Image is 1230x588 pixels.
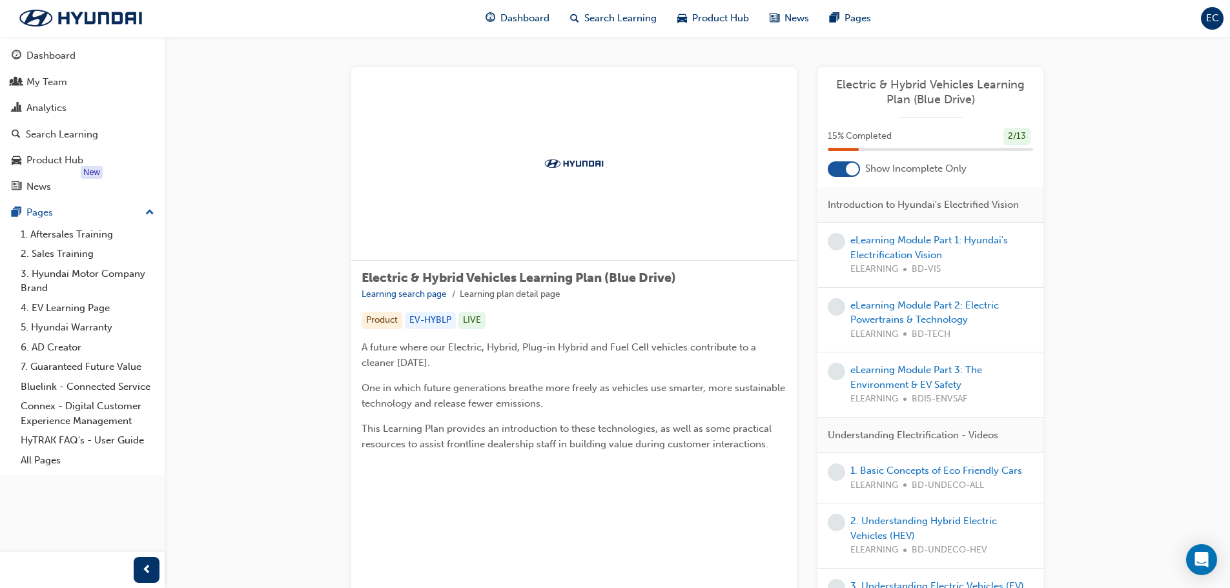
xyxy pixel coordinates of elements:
a: Learning search page [362,289,447,299]
a: 3. Hyundai Motor Company Brand [15,264,159,298]
span: Introduction to Hyundai's Electrified Vision [828,198,1019,212]
span: One in which future generations breathe more freely as vehicles use smarter, more sustainable tec... [362,382,788,409]
span: guage-icon [12,50,21,62]
a: Search Learning [5,123,159,147]
div: Tooltip anchor [81,166,103,179]
a: 4. EV Learning Page [15,298,159,318]
div: Pages [26,205,53,220]
span: BD-TECH [912,327,950,342]
span: car-icon [12,155,21,167]
span: 15 % Completed [828,129,892,144]
div: Search Learning [26,127,98,142]
span: BD-UNDECO-HEV [912,543,987,558]
span: guage-icon [486,10,495,26]
span: BD-UNDECO-ALL [912,478,984,493]
span: BDI5-ENVSAF [912,392,967,407]
span: Product Hub [692,11,749,26]
a: eLearning Module Part 3: The Environment & EV Safety [850,364,982,390]
a: Analytics [5,96,159,120]
span: up-icon [145,205,154,221]
a: All Pages [15,451,159,471]
span: Dashboard [500,11,549,26]
a: guage-iconDashboard [475,5,560,32]
a: Bluelink - Connected Service [15,377,159,397]
span: learningRecordVerb_NONE-icon [828,363,845,380]
span: search-icon [12,129,21,141]
a: 2. Understanding Hybrid Electric Vehicles (HEV) [850,515,997,542]
span: pages-icon [12,207,21,219]
span: Search Learning [584,11,657,26]
div: 2 / 13 [1003,128,1030,145]
a: Product Hub [5,148,159,172]
span: news-icon [12,181,21,193]
span: learningRecordVerb_NONE-icon [828,298,845,316]
a: 1. Aftersales Training [15,225,159,245]
a: search-iconSearch Learning [560,5,667,32]
button: EC [1201,7,1224,30]
span: EC [1206,11,1219,26]
a: 5. Hyundai Warranty [15,318,159,338]
div: Product [362,312,402,329]
div: Dashboard [26,48,76,63]
a: 6. AD Creator [15,338,159,358]
span: news-icon [770,10,779,26]
span: chart-icon [12,103,21,114]
div: EV-HYBLP [405,312,456,329]
div: Analytics [26,101,67,116]
span: Understanding Electrification - Videos [828,428,998,443]
a: Dashboard [5,44,159,68]
span: A future where our Electric, Hybrid, Plug-in Hybrid and Fuel Cell vehicles contribute to a cleane... [362,341,759,369]
span: News [784,11,809,26]
a: Connex - Digital Customer Experience Management [15,396,159,431]
a: news-iconNews [759,5,819,32]
a: News [5,175,159,199]
a: My Team [5,70,159,94]
div: Open Intercom Messenger [1186,544,1217,575]
button: DashboardMy TeamAnalyticsSearch LearningProduct HubNews [5,41,159,201]
span: This Learning Plan provides an introduction to these technologies, as well as some practical reso... [362,423,774,450]
span: ELEARNING [850,262,898,277]
li: Learning plan detail page [460,287,560,302]
div: News [26,179,51,194]
button: Pages [5,201,159,225]
span: car-icon [677,10,687,26]
a: pages-iconPages [819,5,881,32]
span: learningRecordVerb_NONE-icon [828,514,845,531]
span: learningRecordVerb_NONE-icon [828,463,845,481]
img: Trak [6,5,155,32]
div: LIVE [458,312,486,329]
a: car-iconProduct Hub [667,5,759,32]
a: eLearning Module Part 1: Hyundai's Electrification Vision [850,234,1008,261]
img: Trak [538,157,610,170]
span: ELEARNING [850,327,898,342]
span: ELEARNING [850,392,898,407]
span: learningRecordVerb_NONE-icon [828,233,845,250]
span: Pages [845,11,871,26]
a: eLearning Module Part 2: Electric Powertrains & Technology [850,299,999,326]
div: My Team [26,75,67,90]
span: pages-icon [830,10,839,26]
span: Show Incomplete Only [865,161,967,176]
span: Electric & Hybrid Vehicles Learning Plan (Blue Drive) [362,270,676,285]
div: Product Hub [26,153,83,168]
a: Electric & Hybrid Vehicles Learning Plan (Blue Drive) [828,77,1033,106]
a: 1. Basic Concepts of Eco Friendly Cars [850,465,1022,476]
span: ELEARNING [850,543,898,558]
span: ELEARNING [850,478,898,493]
span: people-icon [12,77,21,88]
span: BD-VIS [912,262,941,277]
a: 2. Sales Training [15,244,159,264]
span: prev-icon [142,562,152,578]
span: search-icon [570,10,579,26]
a: 7. Guaranteed Future Value [15,357,159,377]
a: HyTRAK FAQ's - User Guide [15,431,159,451]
